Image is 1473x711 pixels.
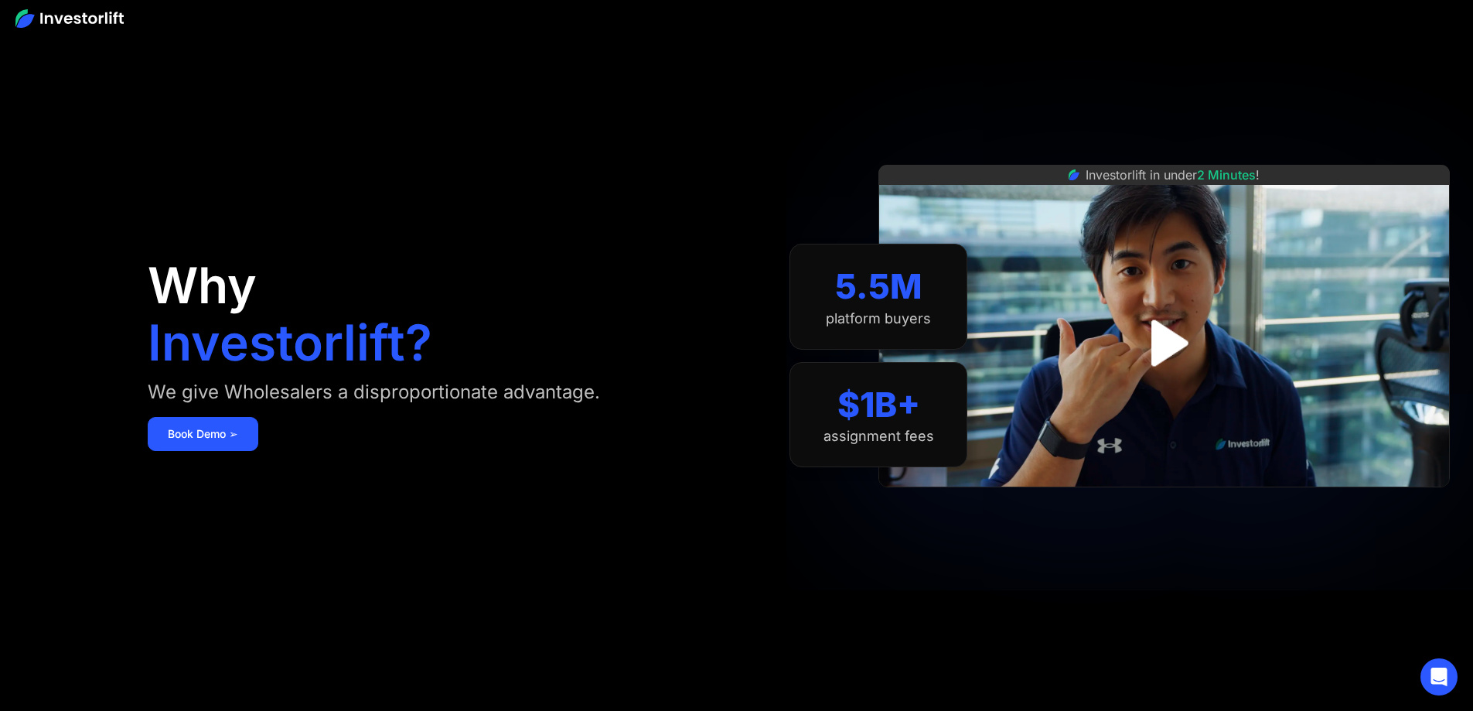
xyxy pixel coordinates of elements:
[837,385,920,426] div: $1B+
[1130,309,1199,378] a: open lightbox
[148,261,257,310] h1: Why
[1197,167,1256,183] span: 2 Minutes
[1048,495,1280,514] iframe: Customer reviews powered by Trustpilot
[148,318,432,367] h1: Investorlift?
[1420,658,1458,696] div: Open Intercom Messenger
[148,417,258,451] a: Book Demo ➢
[826,310,931,327] div: platform buyers
[823,428,934,445] div: assignment fees
[1086,166,1260,184] div: Investorlift in under !
[148,380,600,405] div: We give Wholesalers a disproportionate advantage.
[835,266,922,307] div: 5.5M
